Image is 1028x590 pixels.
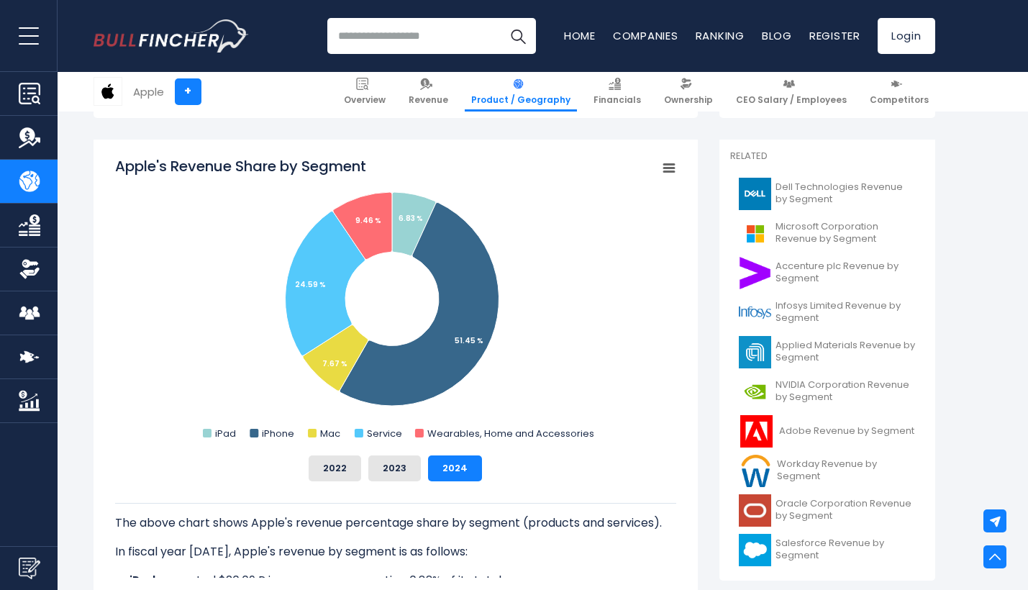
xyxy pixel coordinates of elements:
[309,455,361,481] button: 2022
[730,530,924,570] a: Salesforce Revenue by Segment
[739,376,771,408] img: NVDA logo
[775,498,916,522] span: Oracle Corporation Revenue by Segment
[730,372,924,412] a: NVIDIA Corporation Revenue by Segment
[658,72,719,112] a: Ownership
[878,18,935,54] a: Login
[115,514,676,532] p: The above chart shows Apple's revenue percentage share by segment (products and services).
[19,258,40,280] img: Ownership
[115,572,676,589] li: generated $26.69 B in revenue, representing 6.83% of its total revenue.
[262,427,294,440] text: iPhone
[428,455,482,481] button: 2024
[775,181,916,206] span: Dell Technologies Revenue by Segment
[399,213,423,224] tspan: 6.83 %
[320,427,340,440] text: Mac
[775,300,916,324] span: Infosys Limited Revenue by Segment
[587,72,647,112] a: Financials
[455,335,483,346] tspan: 51.45 %
[736,94,847,106] span: CEO Salary / Employees
[129,572,155,589] b: iPad
[870,94,929,106] span: Competitors
[409,94,448,106] span: Revenue
[775,537,916,562] span: Salesforce Revenue by Segment
[115,156,676,444] svg: Apple's Revenue Share by Segment
[730,293,924,332] a: Infosys Limited Revenue by Segment
[94,78,122,105] img: AAPL logo
[775,379,916,404] span: NVIDIA Corporation Revenue by Segment
[775,340,916,364] span: Applied Materials Revenue by Segment
[471,94,570,106] span: Product / Geography
[739,257,771,289] img: ACN logo
[739,336,771,368] img: AMAT logo
[730,150,924,163] p: Related
[295,279,326,290] tspan: 24.59 %
[739,217,771,250] img: MSFT logo
[215,427,236,440] text: iPad
[664,94,713,106] span: Ownership
[730,451,924,491] a: Workday Revenue by Segment
[564,28,596,43] a: Home
[729,72,853,112] a: CEO Salary / Employees
[115,543,676,560] p: In fiscal year [DATE], Apple's revenue by segment is as follows:
[500,18,536,54] button: Search
[730,174,924,214] a: Dell Technologies Revenue by Segment
[730,214,924,253] a: Microsoft Corporation Revenue by Segment
[322,358,347,369] tspan: 7.67 %
[775,260,916,285] span: Accenture plc Revenue by Segment
[730,412,924,451] a: Adobe Revenue by Segment
[402,72,455,112] a: Revenue
[613,28,678,43] a: Companies
[175,78,201,105] a: +
[739,178,771,210] img: DELL logo
[809,28,860,43] a: Register
[593,94,641,106] span: Financials
[775,221,916,245] span: Microsoft Corporation Revenue by Segment
[94,19,248,53] a: Go to homepage
[739,494,771,527] img: ORCL logo
[355,215,381,226] tspan: 9.46 %
[94,19,249,53] img: Bullfincher logo
[337,72,392,112] a: Overview
[739,296,771,329] img: INFY logo
[366,427,401,440] text: Service
[730,332,924,372] a: Applied Materials Revenue by Segment
[739,455,773,487] img: WDAY logo
[863,72,935,112] a: Competitors
[344,94,386,106] span: Overview
[133,83,164,100] div: Apple
[730,253,924,293] a: Accenture plc Revenue by Segment
[762,28,792,43] a: Blog
[777,458,915,483] span: Workday Revenue by Segment
[368,455,421,481] button: 2023
[696,28,745,43] a: Ranking
[779,425,914,437] span: Adobe Revenue by Segment
[739,534,771,566] img: CRM logo
[115,156,366,176] tspan: Apple's Revenue Share by Segment
[427,427,593,440] text: Wearables, Home and Accessories
[730,491,924,530] a: Oracle Corporation Revenue by Segment
[739,415,775,448] img: ADBE logo
[465,72,577,112] a: Product / Geography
